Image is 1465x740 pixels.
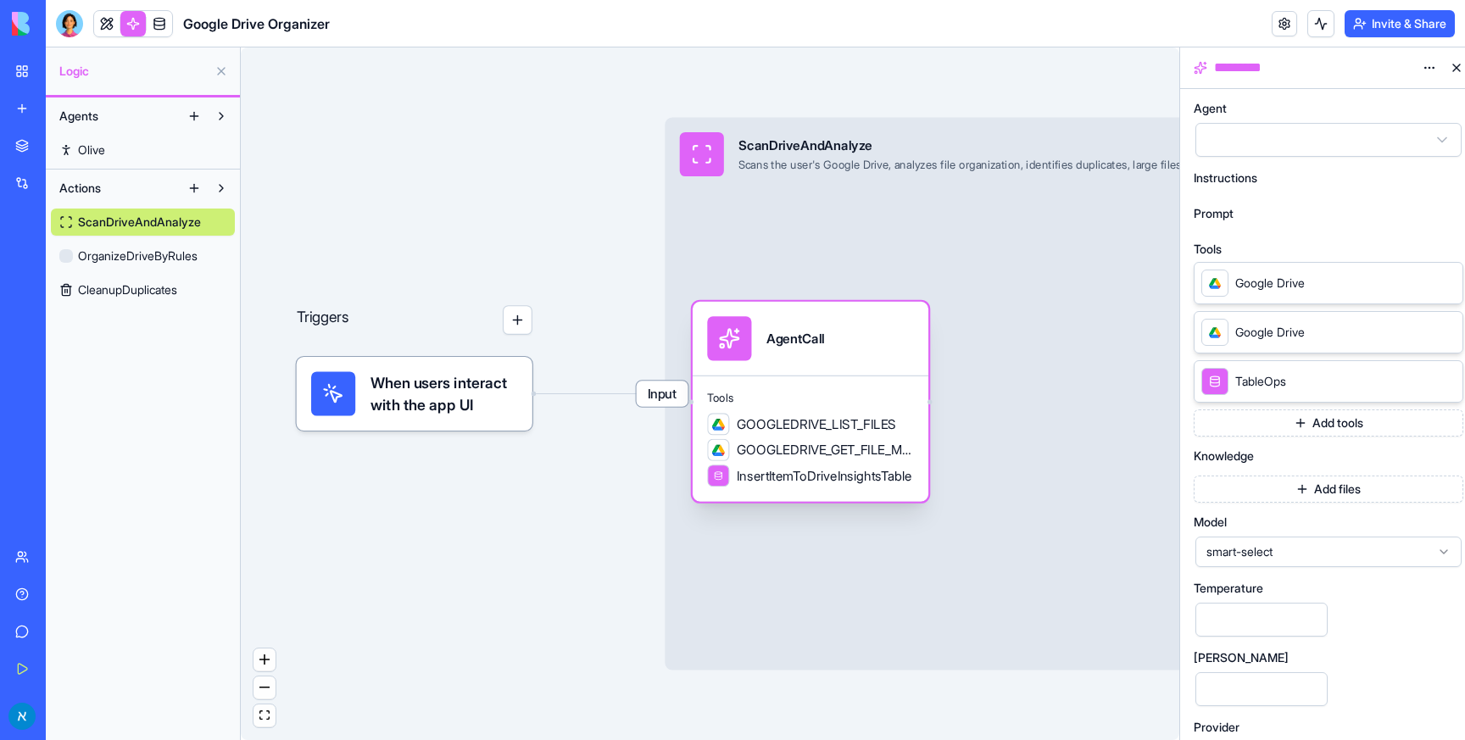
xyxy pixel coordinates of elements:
[738,136,1291,154] div: ScanDriveAndAnalyze
[766,329,824,348] div: AgentCall
[1194,409,1463,437] button: Add tools
[51,175,181,202] button: Actions
[1194,172,1257,184] span: Instructions
[1194,103,1227,114] span: Agent
[1235,324,1305,341] span: Google Drive
[637,381,688,406] span: Input
[12,12,117,36] img: logo
[1345,10,1455,37] button: Invite & Share
[1194,450,1254,462] span: Knowledge
[51,209,235,236] a: ScanDriveAndAnalyze
[693,302,928,502] div: AgentCallToolsGOOGLEDRIVE_LIST_FILESGOOGLEDRIVE_GET_FILE_METADATAInsertItemToDriveInsightsTable
[738,158,1291,172] div: Scans the user's Google Drive, analyzes file organization, identifies duplicates, large files, an...
[737,415,896,433] span: GOOGLEDRIVE_LIST_FILES
[1194,516,1227,528] span: Model
[78,214,201,231] span: ScanDriveAndAnalyze
[51,136,235,164] a: Olive
[51,242,235,270] a: OrganizeDriveByRules
[297,247,532,431] div: Triggers
[1194,582,1263,594] span: Temperature
[1235,275,1305,292] span: Google Drive
[737,441,914,459] span: GOOGLEDRIVE_GET_FILE_METADATA
[59,63,208,80] span: Logic
[1206,543,1430,560] span: smart-select
[370,371,518,415] span: When users interact with the app UI
[253,704,276,727] button: fit view
[78,281,177,298] span: CleanupDuplicates
[78,248,198,264] span: OrganizeDriveByRules
[1194,208,1234,220] span: Prompt
[1194,652,1289,664] span: [PERSON_NAME]
[183,14,330,34] span: Google Drive Organizer
[1194,476,1463,503] button: Add files
[297,357,532,431] div: When users interact with the app UI
[253,648,276,671] button: zoom in
[59,108,98,125] span: Agents
[737,466,911,485] span: InsertItemToDriveInsightsTable
[8,703,36,730] img: ACg8ocLwfop-f9Hw_eWiCyC3DvI-LUM8cI31YkCUEE4cMVcRaraNGA=s96-c
[78,142,105,159] span: Olive
[1235,373,1286,390] span: TableOps
[1194,243,1222,255] span: Tools
[297,305,349,335] p: Triggers
[59,180,101,197] span: Actions
[1194,721,1239,733] span: Provider
[253,676,276,699] button: zoom out
[51,103,181,130] button: Agents
[707,391,913,405] span: Tools
[665,117,1409,670] div: InputScanDriveAndAnalyzeScans the user's Google Drive, analyzes file organization, identifies dup...
[51,276,235,303] a: CleanupDuplicates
